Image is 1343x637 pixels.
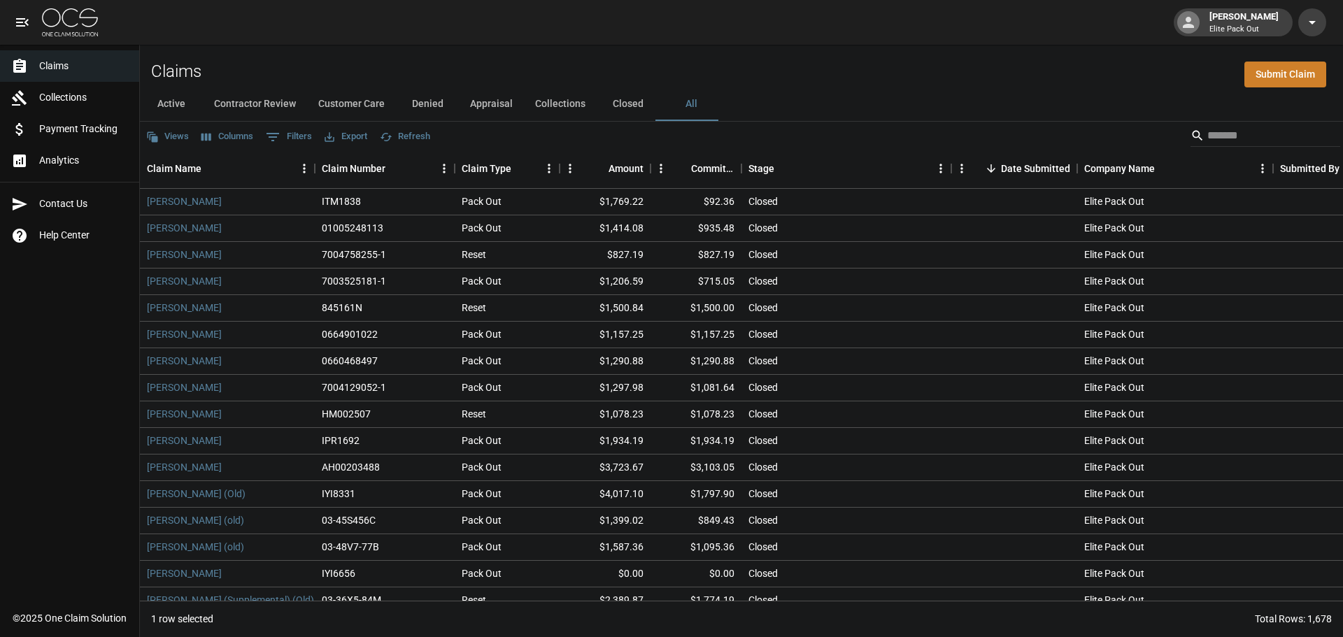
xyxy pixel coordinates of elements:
h2: Claims [151,62,201,82]
div: Closed [748,221,778,235]
div: $0.00 [560,561,651,587]
div: $2,389.87 [560,587,651,614]
div: Claim Number [322,149,385,188]
button: Sort [201,159,221,178]
button: Views [143,126,192,148]
div: $3,723.67 [560,455,651,481]
div: Closed [748,566,778,580]
div: $1,290.88 [651,348,741,375]
div: $92.36 [651,189,741,215]
button: Refresh [376,126,434,148]
button: Sort [774,159,794,178]
div: [PERSON_NAME] [1204,10,1284,35]
div: Closed [748,513,778,527]
a: [PERSON_NAME] (old) [147,540,244,554]
div: Pack Out [462,194,502,208]
div: Elite Pack Out [1084,274,1144,288]
div: Claim Name [147,149,201,188]
div: Submitted By [1280,149,1340,188]
img: ocs-logo-white-transparent.png [42,8,98,36]
div: Closed [748,274,778,288]
span: Contact Us [39,196,128,211]
button: Select columns [198,126,257,148]
a: [PERSON_NAME] (Supplemental) (Old) [147,593,314,607]
a: [PERSON_NAME] [147,434,222,448]
div: Date Submitted [1001,149,1070,188]
div: Elite Pack Out [1084,301,1144,315]
span: Claims [39,59,128,73]
a: [PERSON_NAME] [147,327,222,341]
div: $1,078.23 [560,401,651,428]
a: [PERSON_NAME] [147,248,222,262]
div: Closed [748,327,778,341]
div: $1,081.64 [651,375,741,401]
button: Menu [560,158,581,179]
div: 01005248113 [322,221,383,235]
button: Customer Care [307,87,396,121]
div: $827.19 [651,242,741,269]
div: $1,414.08 [560,215,651,242]
button: Sort [671,159,691,178]
div: Closed [748,540,778,554]
div: Amount [560,149,651,188]
div: Elite Pack Out [1084,407,1144,421]
div: 03-45S456C [322,513,376,527]
div: Claim Type [455,149,560,188]
button: Sort [981,159,1001,178]
button: Active [140,87,203,121]
div: Claim Number [315,149,455,188]
div: $3,103.05 [651,455,741,481]
button: Sort [1155,159,1174,178]
div: Total Rows: 1,678 [1255,612,1332,626]
div: $1,157.25 [651,322,741,348]
div: AH00203488 [322,460,380,474]
button: All [660,87,723,121]
div: Committed Amount [651,149,741,188]
div: $715.05 [651,269,741,295]
a: [PERSON_NAME] [147,407,222,421]
div: Pack Out [462,221,502,235]
div: Elite Pack Out [1084,354,1144,368]
div: 03-36X5-84M [322,593,381,607]
div: Elite Pack Out [1084,566,1144,580]
div: Reset [462,301,486,315]
div: Closed [748,407,778,421]
div: Elite Pack Out [1084,540,1144,554]
div: Closed [748,380,778,394]
div: 7004758255-1 [322,248,386,262]
button: Closed [597,87,660,121]
div: Reset [462,593,486,607]
div: 7004129052-1 [322,380,386,394]
div: HM002507 [322,407,371,421]
div: Elite Pack Out [1084,380,1144,394]
div: 0660468497 [322,354,378,368]
div: IPR1692 [322,434,360,448]
span: Help Center [39,228,128,243]
div: 0664901022 [322,327,378,341]
a: [PERSON_NAME] [147,566,222,580]
div: Search [1191,124,1340,150]
div: Elite Pack Out [1084,460,1144,474]
div: Closed [748,248,778,262]
div: $1,500.84 [560,295,651,322]
p: Elite Pack Out [1209,24,1279,36]
button: Contractor Review [203,87,307,121]
button: Sort [385,159,405,178]
div: $1,769.22 [560,189,651,215]
button: Menu [651,158,671,179]
div: $827.19 [560,242,651,269]
div: Pack Out [462,434,502,448]
div: Claim Type [462,149,511,188]
div: Pack Out [462,460,502,474]
div: $1,797.90 [651,481,741,508]
div: Pack Out [462,274,502,288]
div: $935.48 [651,215,741,242]
a: [PERSON_NAME] [147,380,222,394]
div: Elite Pack Out [1084,487,1144,501]
div: Pack Out [462,540,502,554]
div: $1,297.98 [560,375,651,401]
div: Pack Out [462,566,502,580]
div: Elite Pack Out [1084,221,1144,235]
div: Closed [748,460,778,474]
div: $1,206.59 [560,269,651,295]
